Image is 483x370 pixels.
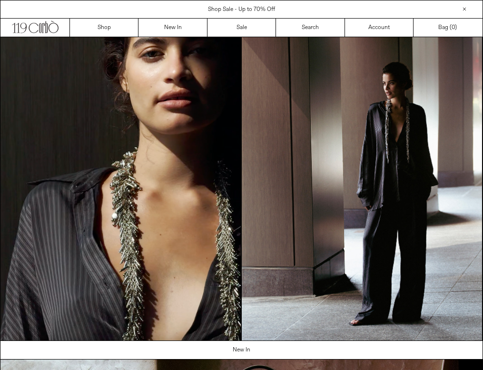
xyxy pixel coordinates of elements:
[138,19,207,37] a: New In
[208,6,275,13] a: Shop Sale - Up to 70% Off
[70,19,138,37] a: Shop
[0,37,241,340] video: Your browser does not support the video tag.
[276,19,345,37] a: Search
[207,19,276,37] a: Sale
[0,341,483,359] a: New In
[452,23,457,32] span: )
[414,19,482,37] a: Bag ()
[0,335,241,343] a: Your browser does not support the video tag.
[345,19,414,37] a: Account
[452,24,455,31] span: 0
